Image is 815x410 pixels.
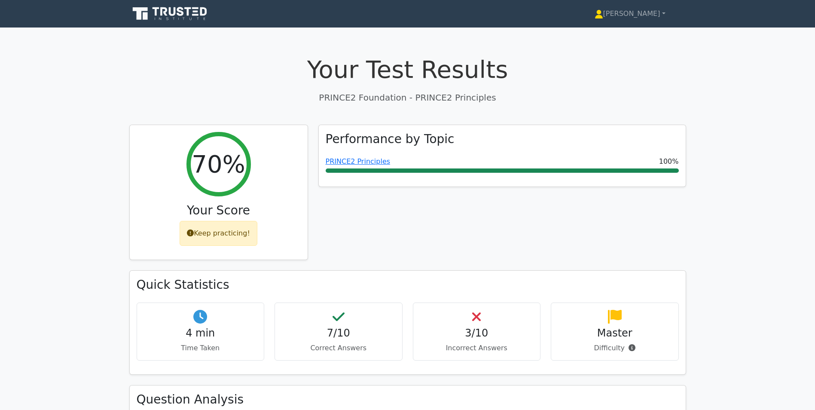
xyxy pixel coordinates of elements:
p: Incorrect Answers [420,343,534,353]
p: PRINCE2 Foundation - PRINCE2 Principles [129,91,686,104]
a: [PERSON_NAME] [574,5,686,22]
h4: Master [558,327,672,340]
p: Difficulty [558,343,672,353]
div: Keep practicing! [180,221,257,246]
h3: Your Score [137,203,301,218]
p: Time Taken [144,343,257,353]
h2: 70% [192,150,245,178]
h3: Quick Statistics [137,278,679,292]
h4: 7/10 [282,327,395,340]
p: Correct Answers [282,343,395,353]
h3: Performance by Topic [326,132,455,147]
a: PRINCE2 Principles [326,157,391,165]
h1: Your Test Results [129,55,686,84]
span: 100% [659,156,679,167]
h3: Question Analysis [137,392,679,407]
h4: 4 min [144,327,257,340]
h4: 3/10 [420,327,534,340]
